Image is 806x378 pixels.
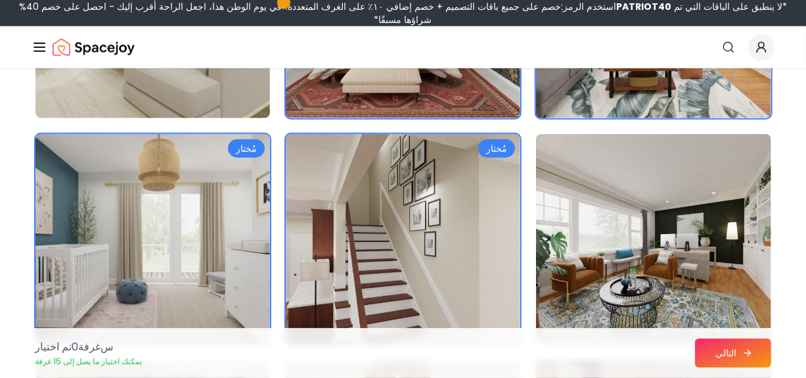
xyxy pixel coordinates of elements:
font: غرفة [79,339,101,354]
font: مُختار [486,142,507,155]
font: 0 [72,339,79,354]
nav: عالمي [32,26,774,68]
img: غرفة رقم 10 [35,134,270,344]
a: سبيس جوي [53,34,135,60]
font: تم اختيار [35,339,72,354]
img: غرفة رقم 11 [286,134,520,344]
img: غرفة رقم 12 [536,134,771,344]
font: التالي [716,346,737,360]
img: شعار سبيس جوي [53,34,135,60]
font: مُختار [236,142,257,155]
font: س [101,339,114,354]
font: يمكنك اختيار ما يصل إلى 15 غرفة [35,356,143,367]
button: التالي [695,339,771,367]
